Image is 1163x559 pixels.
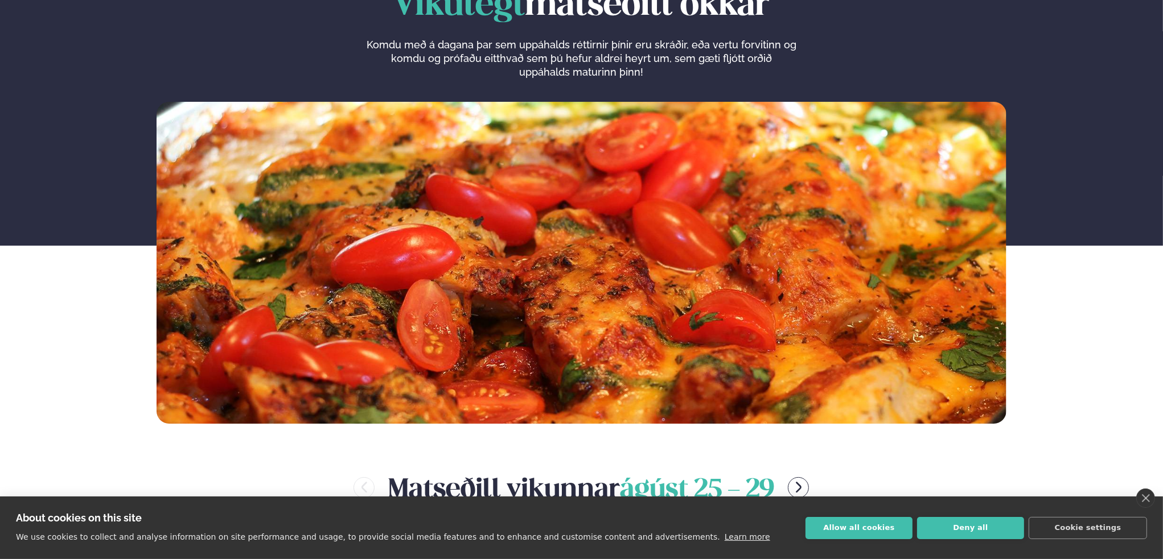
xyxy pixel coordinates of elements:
[16,532,720,541] p: We use cookies to collect and analyse information on site performance and usage, to provide socia...
[1029,517,1147,539] button: Cookie settings
[620,478,774,503] span: ágúst 25 - 29
[806,517,913,539] button: Allow all cookies
[788,477,809,498] button: menu-btn-right
[725,532,770,541] a: Learn more
[354,477,375,498] button: menu-btn-left
[388,469,774,506] h2: Matseðill vikunnar
[16,512,142,524] strong: About cookies on this site
[1136,488,1155,508] a: close
[157,102,1006,424] img: image alt
[366,38,796,79] p: Komdu með á dagana þar sem uppáhalds réttirnir þínir eru skráðir, eða vertu forvitinn og komdu og...
[917,517,1024,539] button: Deny all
